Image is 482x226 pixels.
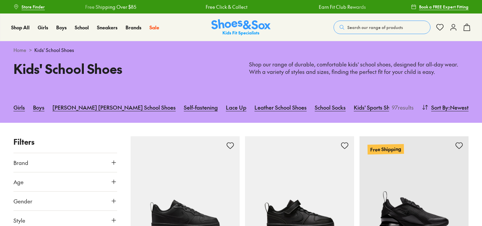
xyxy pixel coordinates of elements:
a: Earn Fit Club Rewards [310,3,357,10]
button: Brand [13,153,117,172]
a: Lace Up [226,100,246,115]
a: Shoes & Sox [211,19,271,36]
a: Girls [13,100,25,115]
a: Self-fastening [184,100,218,115]
a: Kids' Sports Shoes [354,100,398,115]
a: Brands [126,24,141,31]
p: Filters [13,136,117,147]
p: Shop our range of durable, comfortable kids' school shoes, designed for all-day wear. With a vari... [249,61,469,76]
button: Age [13,172,117,191]
a: School Socks [315,100,346,115]
a: School [75,24,89,31]
a: Book a FREE Expert Fitting [411,1,469,13]
a: Sale [149,24,159,31]
span: Store Finder [22,4,45,10]
a: Boys [56,24,67,31]
a: Sneakers [97,24,117,31]
button: Gender [13,192,117,210]
p: Free Shipping [368,144,404,154]
a: Shop All [11,24,30,31]
span: Brand [13,159,28,167]
button: Sort By:Newest [422,100,469,115]
button: Search our range of products [334,21,431,34]
a: Boys [33,100,44,115]
span: Sort By [431,103,448,111]
a: Home [13,47,26,54]
a: Girls [38,24,48,31]
img: SNS_Logo_Responsive.svg [211,19,271,36]
a: Store Finder [13,1,45,13]
span: Search our range of products [347,24,403,30]
span: Gender [13,197,32,205]
a: Free Click & Collect [197,3,239,10]
span: Age [13,178,24,186]
span: Kids' School Shoes [34,47,74,54]
a: Free Shipping Over $85 [76,3,128,10]
div: > [13,47,469,54]
span: Style [13,216,25,224]
p: 97 results [389,103,414,111]
a: [PERSON_NAME] [PERSON_NAME] School Shoes [53,100,176,115]
h1: Kids' School Shoes [13,59,233,78]
span: Book a FREE Expert Fitting [419,4,469,10]
span: : Newest [448,103,469,111]
a: Leather School Shoes [254,100,307,115]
